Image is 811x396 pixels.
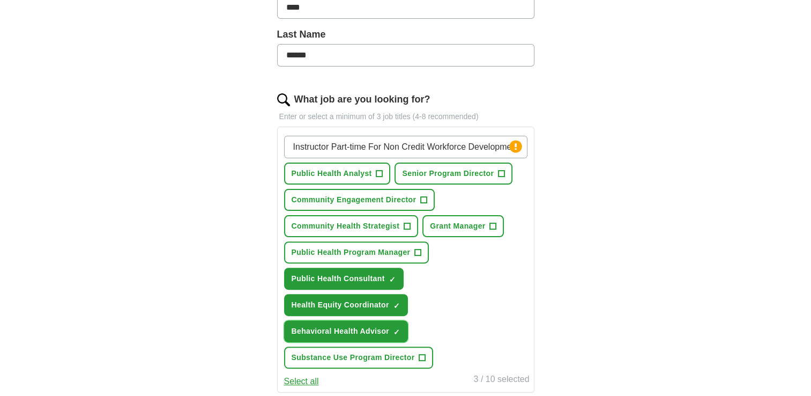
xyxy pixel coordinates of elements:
[292,194,416,206] span: Community Engagement Director
[422,215,504,237] button: Grant Manager
[389,275,396,284] span: ✓
[294,92,430,107] label: What job are you looking for?
[284,163,391,185] button: Public Health Analyst
[277,111,534,122] p: Enter or select a minimum of 3 job titles (4-8 recommended)
[292,247,411,258] span: Public Health Program Manager
[284,347,434,369] button: Substance Use Program Director
[393,302,400,310] span: ✓
[292,273,385,284] span: Public Health Consultant
[292,299,389,311] span: Health Equity Coordinator
[395,163,512,185] button: Senior Program Director
[284,241,429,263] button: Public Health Program Manager
[284,320,408,342] button: Behavioral Health Advisor✓
[292,326,390,337] span: Behavioral Health Advisor
[284,136,527,158] input: Type a job title and press enter
[284,189,435,211] button: Community Engagement Director
[473,373,529,388] div: 3 / 10 selected
[402,168,494,179] span: Senior Program Director
[284,294,408,316] button: Health Equity Coordinator✓
[292,352,415,363] span: Substance Use Program Director
[277,27,534,42] label: Last Name
[284,375,319,388] button: Select all
[284,215,419,237] button: Community Health Strategist
[393,328,400,336] span: ✓
[292,221,400,232] span: Community Health Strategist
[284,268,404,290] button: Public Health Consultant✓
[430,221,485,232] span: Grant Manager
[292,168,372,179] span: Public Health Analyst
[277,93,290,106] img: search.png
